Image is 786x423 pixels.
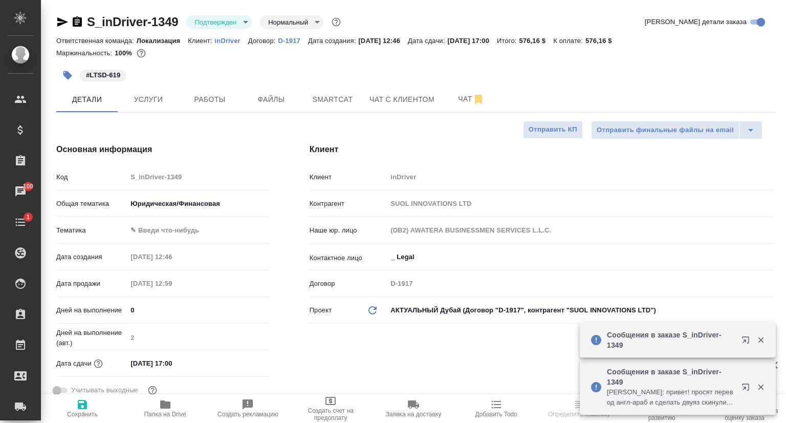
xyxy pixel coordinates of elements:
div: Юридическая/Финансовая [127,195,268,213]
a: 1 [3,209,38,235]
input: Пустое поле [127,330,268,345]
span: Создать счет на предоплату [295,407,366,421]
p: Локализация [137,37,188,45]
span: Сохранить [67,411,98,418]
button: Добавить тэг [56,64,79,87]
div: АКТУАЛЬНЫЙ Дубай (Договор "D-1917", контрагент "SUOL INNOVATIONS LTD") [387,302,775,319]
span: Услуги [124,93,173,106]
p: 576,16 $ [519,37,554,45]
input: Пустое поле [387,276,775,291]
div: ✎ Введи что-нибудь [130,225,256,236]
p: Маржинальность: [56,49,115,57]
span: Чат [447,93,496,105]
button: Выбери, если сб и вс нужно считать рабочими днями для выполнения заказа. [146,384,159,397]
p: Наше юр. лицо [310,225,387,236]
button: Создать счет на предоплату [289,394,372,423]
h4: Клиент [310,143,775,156]
span: Детали [62,93,112,106]
span: Отправить финальные файлы на email [597,124,734,136]
button: Open [769,256,771,258]
span: 1 [20,212,36,222]
button: Подтвержден [191,18,239,27]
p: Дата сдачи: [408,37,447,45]
p: Ответственная команда: [56,37,137,45]
span: [PERSON_NAME] детали заказа [645,17,747,27]
p: Договор [310,279,387,289]
button: Создать рекламацию [207,394,290,423]
button: Отправить КП [523,121,583,139]
button: Папка на Drive [124,394,207,423]
span: Отправить КП [529,124,577,136]
span: Создать рекламацию [217,411,278,418]
p: Проект [310,305,332,315]
button: Закрыть [750,335,771,345]
p: Сообщения в заказе S_inDriver-1349 [607,367,735,387]
button: Заявка на доставку [372,394,455,423]
button: Нормальный [265,18,311,27]
p: К оплате: [553,37,585,45]
p: [PERSON_NAME]: привет! просят перевод англ-араб и сделать двуяз скинули пример двуяза, он тут [UR... [607,387,735,408]
p: [DATE] 17:00 [447,37,497,45]
div: Подтвержден [260,15,323,29]
p: #LTSD-619 [86,70,120,80]
button: Скопировать ссылку [71,16,83,28]
input: Пустое поле [387,223,775,238]
p: Дата создания: [308,37,358,45]
p: Дата продажи [56,279,127,289]
button: Доп статусы указывают на важность/срочность заказа [330,15,343,29]
div: split button [591,121,762,139]
p: Общая тематика [56,199,127,209]
p: Договор: [248,37,278,45]
input: Пустое поле [127,170,268,184]
span: Smartcat [308,93,357,106]
button: Скопировать ссылку для ЯМессенджера [56,16,69,28]
p: inDriver [215,37,248,45]
a: 100 [3,179,38,204]
input: ✎ Введи что-нибудь [127,303,268,318]
p: Дней на выполнение [56,305,127,315]
p: Дата создания [56,252,127,262]
button: Открыть в новой вкладке [735,330,760,354]
h4: Основная информация [56,143,269,156]
button: Добавить Todo [455,394,538,423]
p: Клиент [310,172,387,182]
input: Пустое поле [127,249,216,264]
p: 100% [115,49,135,57]
p: Дата сдачи [56,358,92,369]
span: Добавить Todo [475,411,517,418]
a: D-1917 [278,36,308,45]
p: Дней на выполнение (авт.) [56,328,127,348]
p: Код [56,172,127,182]
p: Контактное лицо [310,253,387,263]
input: Пустое поле [127,276,216,291]
button: Если добавить услуги и заполнить их объемом, то дата рассчитается автоматически [92,357,105,370]
p: Тематика [56,225,127,236]
span: 100 [17,181,40,192]
p: Сообщения в заказе S_inDriver-1349 [607,330,735,350]
span: Заявка на доставку [386,411,441,418]
p: [DATE] 12:46 [358,37,408,45]
span: LTSD-619 [79,70,127,79]
a: S_inDriver-1349 [87,15,178,29]
button: Отправить финальные файлы на email [591,121,739,139]
p: Контрагент [310,199,387,209]
button: Открыть в новой вкладке [735,377,760,401]
span: Папка на Drive [144,411,186,418]
a: inDriver [215,36,248,45]
input: Пустое поле [387,196,775,211]
span: Чат с клиентом [369,93,434,106]
input: ✎ Введи что-нибудь [127,356,216,371]
span: Работы [185,93,234,106]
div: Подтвержден [186,15,252,29]
p: 576,16 $ [585,37,620,45]
div: ✎ Введи что-нибудь [127,222,268,239]
p: D-1917 [278,37,308,45]
p: Клиент: [188,37,214,45]
p: Итого: [497,37,519,45]
span: Определить тематику [548,411,610,418]
button: Сохранить [41,394,124,423]
button: Определить тематику [538,394,621,423]
button: 0.00 RUB; 0.00 USD; [135,47,148,60]
svg: Отписаться [472,93,485,105]
input: Пустое поле [387,170,775,184]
